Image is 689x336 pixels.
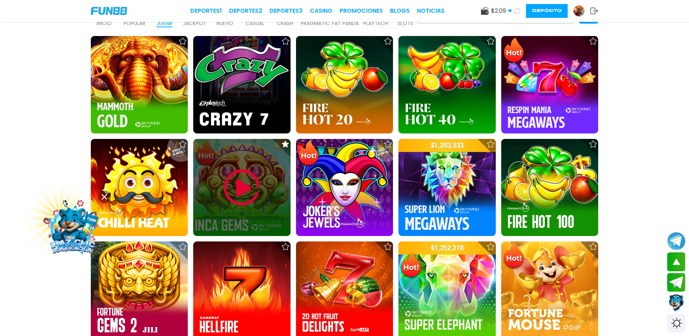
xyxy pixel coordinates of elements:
img: Joker's Jewels [296,139,393,236]
p: CASUAL [246,20,264,27]
button: Join telegram [667,273,685,292]
img: Hot [399,251,423,280]
a: NOTICIAS [417,7,445,15]
div: Switch theme [667,314,685,332]
a: Deportes1 [190,7,222,15]
button: scroll up [667,252,685,271]
img: Avatar [574,5,584,16]
button: Depósito [526,4,568,18]
img: Image Link [38,193,107,261]
p: INICIO [97,20,112,27]
img: Crazy 7 [193,36,290,133]
img: Hot [297,140,320,168]
img: Chilli Heat [91,139,188,236]
p: NUEVO [216,20,233,27]
p: JACKPOT [183,20,206,27]
p: PRAGMATIC [301,20,330,27]
img: Super Lion MEGAWAYS™ [398,139,495,236]
img: Fire Hot 40 [398,36,495,133]
a: Deportes3 [269,7,303,15]
p: $ 1,263,933 [398,139,495,152]
a: Avatar [573,5,590,17]
img: Fire Hot 20 [296,36,393,133]
img: Hot [502,242,526,271]
img: Respin Mania Megaways [501,36,598,133]
p: PLAYTECH [363,20,388,27]
a: Deportes2 [229,7,262,15]
a: Promociones [340,7,383,15]
button: Contact customer service [667,293,685,312]
span: $ 2.09 [491,7,512,15]
a: BLOGS [390,7,410,15]
p: SLOTS [398,20,413,27]
p: CRASH [277,20,293,27]
button: Join telegram channel [667,232,685,251]
img: Fire Hot 100 [501,139,598,236]
p: FAT PANDA [332,20,359,27]
p: $ 1,252,278 [398,241,495,255]
img: Play Game [220,166,264,209]
p: POPULAR [123,20,145,27]
a: CASINO [310,7,332,15]
img: Mammoth Gold [91,36,188,133]
p: JUGAR [157,20,173,27]
img: Hot [502,37,526,65]
img: Company Logo [91,7,127,15]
